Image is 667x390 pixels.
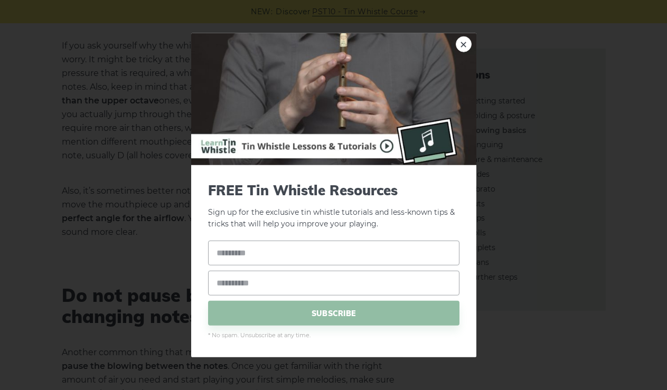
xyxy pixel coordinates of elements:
img: Tin Whistle Buying Guide Preview [191,33,476,165]
span: SUBSCRIBE [208,301,459,326]
span: FREE Tin Whistle Resources [208,182,459,198]
span: * No spam. Unsubscribe at any time. [208,331,459,340]
p: Sign up for the exclusive tin whistle tutorials and less-known tips & tricks that will help you i... [208,182,459,230]
a: × [456,36,472,52]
